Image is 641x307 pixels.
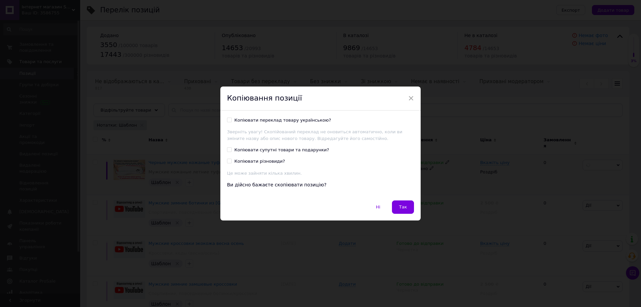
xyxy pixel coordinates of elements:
[234,117,331,123] div: Копіювати переклад товару українською?
[234,158,285,164] div: Копіювати різновиди?
[376,204,380,209] span: Ні
[234,147,329,153] div: Копіювати супутні товари та подарунки?
[369,200,387,214] button: Ні
[227,171,302,176] span: Це може зайняти кілька хвилин.
[227,182,414,188] div: Ви дійсно бажаєте скопіювати позицію?
[399,204,407,209] span: Так
[392,200,414,214] button: Так
[227,94,302,102] span: Копіювання позиції
[227,129,402,141] span: Зверніть увагу! Скопійований переклад не оновиться автоматично, коли ви зміните назву або опис но...
[408,93,414,104] span: ×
